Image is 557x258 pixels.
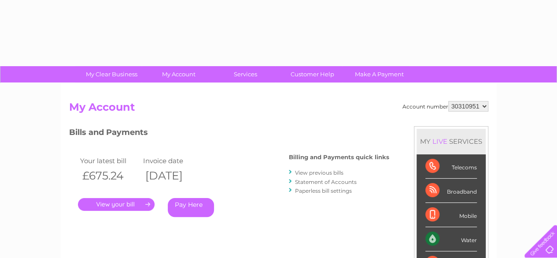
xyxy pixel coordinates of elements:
div: Water [425,227,477,251]
div: Mobile [425,203,477,227]
a: Pay Here [168,198,214,217]
h3: Bills and Payments [69,126,389,142]
div: Broadband [425,179,477,203]
div: Telecoms [425,154,477,179]
div: MY SERVICES [417,129,486,154]
a: Services [209,66,282,82]
a: Customer Help [276,66,349,82]
td: Invoice date [141,155,204,167]
a: My Account [142,66,215,82]
a: . [78,198,155,211]
a: Statement of Accounts [295,179,357,185]
th: £675.24 [78,167,141,185]
a: View previous bills [295,169,343,176]
div: LIVE [431,137,449,146]
th: [DATE] [141,167,204,185]
div: Account number [402,101,488,112]
td: Your latest bill [78,155,141,167]
h4: Billing and Payments quick links [289,154,389,161]
a: Make A Payment [343,66,416,82]
a: Paperless bill settings [295,187,352,194]
a: My Clear Business [75,66,148,82]
h2: My Account [69,101,488,118]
